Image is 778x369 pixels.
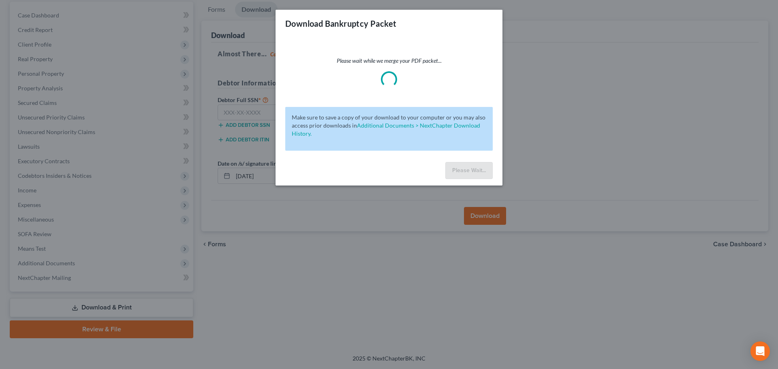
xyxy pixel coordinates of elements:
[750,341,770,361] div: Open Intercom Messenger
[445,162,493,179] button: Please Wait...
[285,57,493,65] p: Please wait while we merge your PDF packet...
[452,167,486,174] span: Please Wait...
[292,122,480,137] a: Additional Documents > NextChapter Download History.
[292,113,486,138] p: Make sure to save a copy of your download to your computer or you may also access prior downloads in
[285,18,396,29] h3: Download Bankruptcy Packet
